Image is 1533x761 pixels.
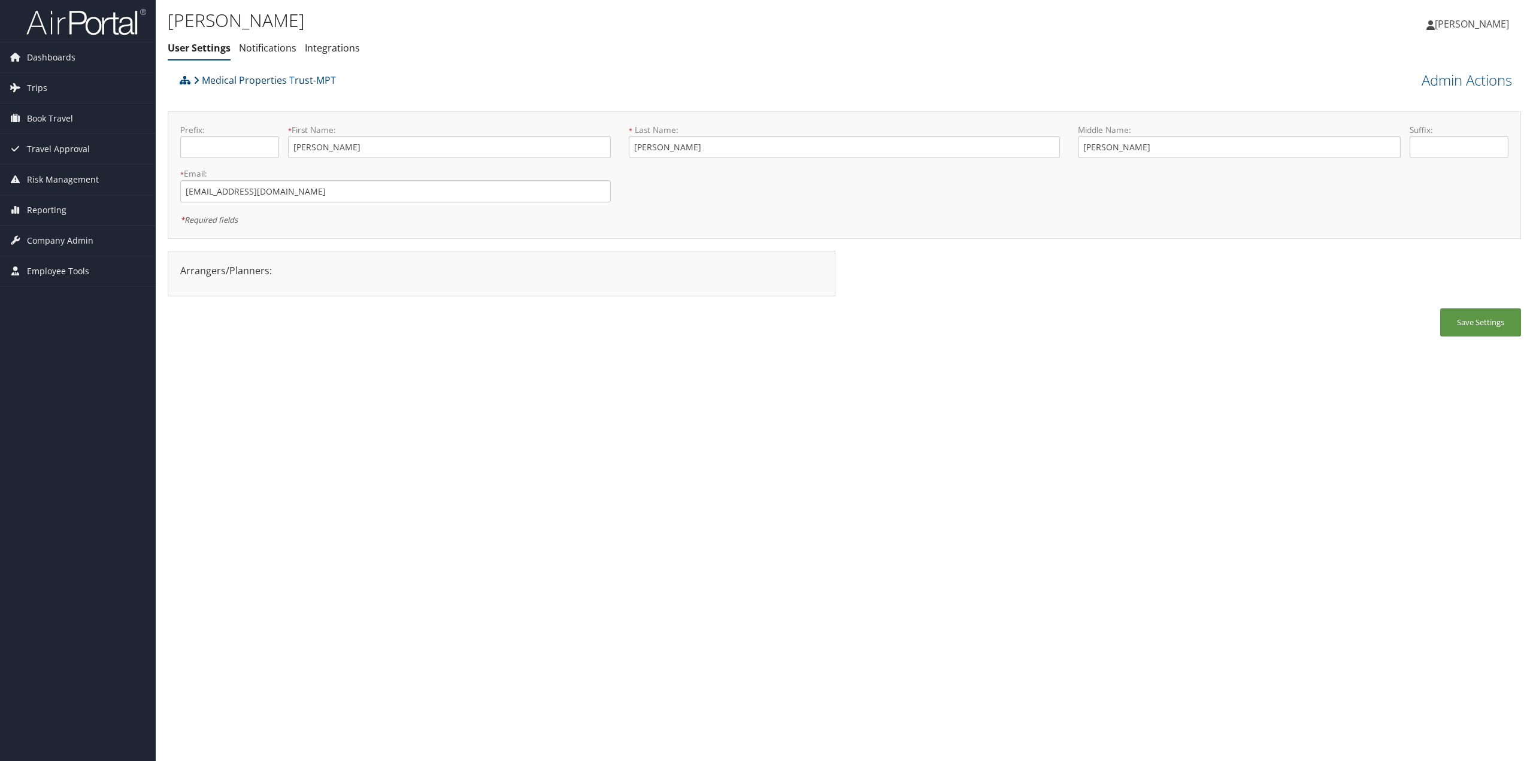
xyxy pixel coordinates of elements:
[1410,124,1508,136] label: Suffix:
[1435,17,1509,31] span: [PERSON_NAME]
[180,214,238,225] em: Required fields
[180,168,611,180] label: Email:
[180,124,279,136] label: Prefix:
[27,134,90,164] span: Travel Approval
[1440,308,1521,336] button: Save Settings
[1078,124,1401,136] label: Middle Name:
[168,8,1070,33] h1: [PERSON_NAME]
[1426,6,1521,42] a: [PERSON_NAME]
[26,8,146,36] img: airportal-logo.png
[239,41,296,54] a: Notifications
[1422,70,1512,90] a: Admin Actions
[27,226,93,256] span: Company Admin
[27,195,66,225] span: Reporting
[288,124,611,136] label: First Name:
[629,124,1059,136] label: Last Name:
[171,263,832,278] div: Arrangers/Planners:
[27,256,89,286] span: Employee Tools
[305,41,360,54] a: Integrations
[27,43,75,72] span: Dashboards
[168,41,231,54] a: User Settings
[27,104,73,134] span: Book Travel
[27,73,47,103] span: Trips
[27,165,99,195] span: Risk Management
[193,68,336,92] a: Medical Properties Trust-MPT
